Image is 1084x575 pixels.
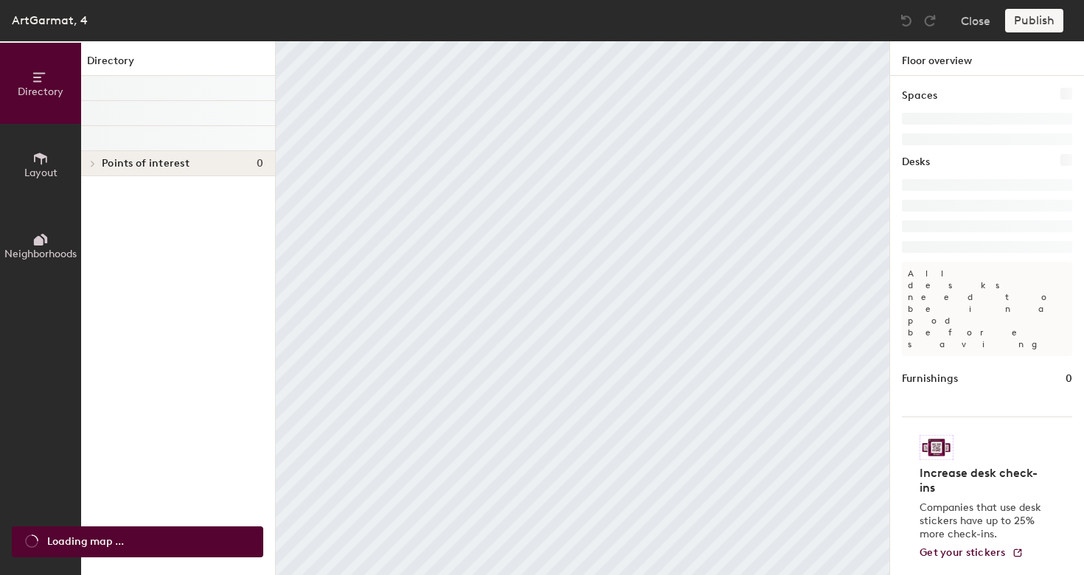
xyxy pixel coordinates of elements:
[81,53,275,76] h1: Directory
[961,9,990,32] button: Close
[1066,371,1072,387] h1: 0
[902,371,958,387] h1: Furnishings
[18,86,63,98] span: Directory
[902,154,930,170] h1: Desks
[257,158,263,170] span: 0
[902,262,1072,356] p: All desks need to be in a pod before saving
[12,11,88,29] div: ArtGarmat, 4
[276,41,889,575] canvas: Map
[902,88,937,104] h1: Spaces
[923,13,937,28] img: Redo
[920,501,1046,541] p: Companies that use desk stickers have up to 25% more check-ins.
[890,41,1084,76] h1: Floor overview
[920,547,1024,560] a: Get your stickers
[47,534,124,550] span: Loading map ...
[24,167,58,179] span: Layout
[920,466,1046,495] h4: Increase desk check-ins
[4,248,77,260] span: Neighborhoods
[899,13,914,28] img: Undo
[102,158,190,170] span: Points of interest
[920,546,1006,559] span: Get your stickers
[920,435,953,460] img: Sticker logo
